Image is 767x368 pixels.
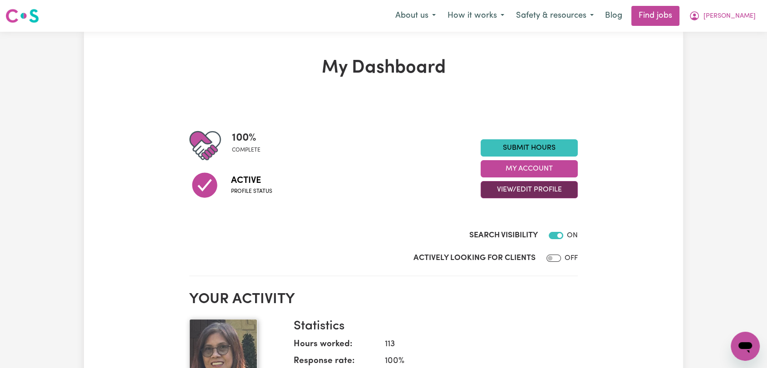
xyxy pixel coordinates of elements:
[294,319,570,334] h3: Statistics
[378,355,570,368] dd: 100 %
[683,6,762,25] button: My Account
[389,6,442,25] button: About us
[232,130,261,146] span: 100 %
[413,252,536,264] label: Actively Looking for Clients
[442,6,510,25] button: How it works
[231,187,272,196] span: Profile status
[481,181,578,198] button: View/Edit Profile
[731,332,760,361] iframe: Button to launch messaging window
[600,6,628,26] a: Blog
[294,338,378,355] dt: Hours worked:
[189,291,578,308] h2: Your activity
[469,230,538,241] label: Search Visibility
[510,6,600,25] button: Safety & resources
[631,6,679,26] a: Find jobs
[231,174,272,187] span: Active
[189,57,578,79] h1: My Dashboard
[232,146,261,154] span: complete
[5,8,39,24] img: Careseekers logo
[5,5,39,26] a: Careseekers logo
[565,255,578,262] span: OFF
[378,338,570,351] dd: 113
[703,11,756,21] span: [PERSON_NAME]
[481,139,578,157] a: Submit Hours
[567,232,578,239] span: ON
[481,160,578,177] button: My Account
[232,130,268,162] div: Profile completeness: 100%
